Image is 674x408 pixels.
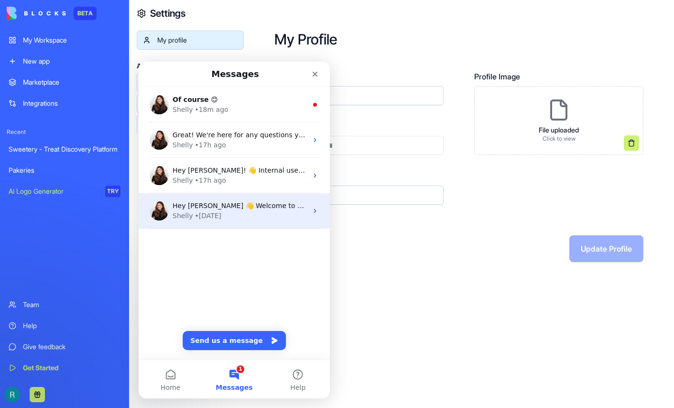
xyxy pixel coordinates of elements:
span: Home [22,322,42,329]
div: Sweetery - Treat Discovery Platform [9,144,120,154]
div: AI Logo Generator [9,187,98,196]
a: BETA [7,7,97,20]
div: My profile [157,35,238,45]
div: File uploadedClick to view [474,86,643,155]
h2: My Profile [274,31,643,48]
div: Pakeries [9,165,120,175]
a: New app [3,52,126,71]
label: Email [274,121,444,132]
a: Integrations [3,94,126,113]
div: Give feedback [23,342,120,352]
label: Full Name [274,71,444,82]
a: Get Started [3,358,126,377]
iframe: Intercom live chat [139,62,330,398]
button: Send us a message [44,269,147,288]
div: Integrations [23,99,120,108]
img: Profile image for Shelly [11,140,30,159]
label: Profile Image [474,71,643,82]
div: BETA [74,7,97,20]
h4: Settings [150,7,185,20]
a: Give feedback [3,337,126,356]
div: Team [23,300,120,309]
a: Billing [137,115,244,134]
button: Help [128,298,191,337]
img: ACg8ocIQaqk-1tPQtzwxiZ7ZlP6dcFgbwUZ5nqaBNAw22a2oECoLioo=s96-c [5,387,20,402]
span: Help [152,322,167,329]
a: AI Logo GeneratorTRY [3,182,126,201]
p: Click to view [539,135,579,143]
span: Hey [PERSON_NAME] 👋 Welcome to Blocks 🙌 I'm here if you have any questions! [34,140,311,148]
span: Admin [137,61,244,71]
div: Get Started [23,363,120,373]
span: Recent [3,128,126,136]
div: New app [23,56,120,66]
img: logo [7,7,66,20]
span: Messages [77,322,114,329]
div: TRY [105,186,120,197]
a: My Workspace [3,31,126,50]
span: Great! We're here for any questions you have :) [34,69,194,77]
a: Team [3,295,126,314]
a: Sweetery - Treat Discovery Platform [3,140,126,159]
a: Help [3,316,126,335]
div: Shelly [34,149,54,159]
div: • [DATE] [56,149,83,159]
button: Messages [64,298,127,337]
label: Phone [274,170,444,182]
a: My profile [137,31,244,50]
a: Members [137,94,244,113]
div: • 17h ago [56,78,87,88]
p: File uploaded [539,125,579,135]
a: My account [137,73,244,92]
div: Help [23,321,120,331]
div: Marketplace [23,77,120,87]
img: Profile image for Shelly [11,104,30,123]
a: Pakeries [3,161,126,180]
a: Marketplace [3,73,126,92]
div: • 17h ago [56,114,87,124]
div: My Workspace [23,35,120,45]
div: Shelly [34,114,54,124]
div: Shelly [34,78,54,88]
